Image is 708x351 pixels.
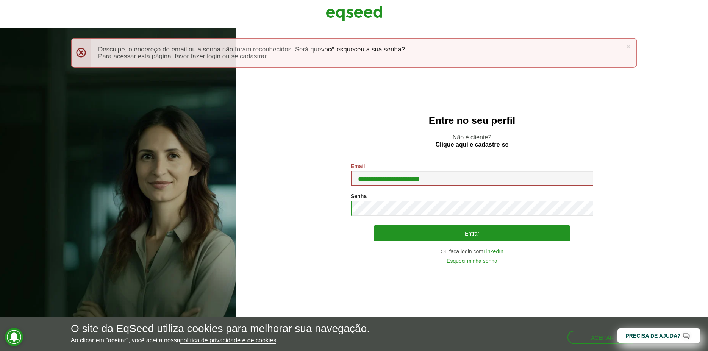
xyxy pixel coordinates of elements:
[71,337,370,344] p: Ao clicar em "aceitar", você aceita nossa .
[71,323,370,335] h5: O site da EqSeed utiliza cookies para melhorar sua navegação.
[98,46,621,53] li: Desculpe, o endereço de email ou a senha não foram reconhecidos. Será que
[626,42,631,50] a: ×
[321,46,405,53] a: você esqueceu a sua senha?
[567,331,637,344] button: Aceitar
[447,258,497,264] a: Esqueci minha senha
[351,164,365,169] label: Email
[374,225,570,241] button: Entrar
[351,193,367,199] label: Senha
[251,115,693,126] h2: Entre no seu perfil
[98,53,621,59] li: Para acessar esta página, favor fazer login ou se cadastrar.
[351,249,593,254] div: Ou faça login com
[326,4,383,23] img: EqSeed Logo
[251,134,693,148] p: Não é cliente?
[436,142,509,148] a: Clique aqui e cadastre-se
[180,337,277,344] a: política de privacidade e de cookies
[483,249,503,254] a: LinkedIn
